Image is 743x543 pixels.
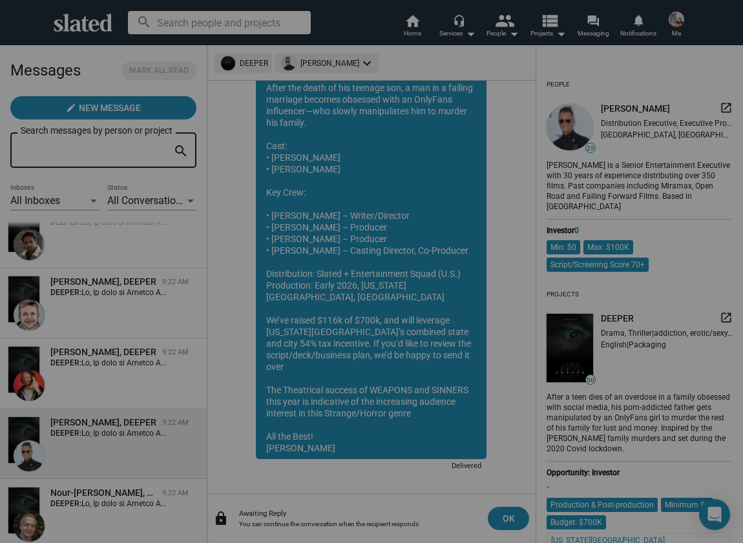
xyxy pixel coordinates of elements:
[162,348,189,356] time: 9:22 AM
[404,13,420,28] mat-icon: home
[128,11,311,34] input: Search people and projects
[547,285,579,303] div: Projects
[8,417,39,463] img: DEEPER
[8,276,39,322] img: DEEPER
[463,26,478,41] mat-icon: arrow_drop_down
[601,340,627,349] span: English
[162,278,189,286] time: 9:22 AM
[10,194,60,207] span: All Inboxes
[66,103,76,113] mat-icon: create
[50,429,81,438] strong: DEEPER:
[601,103,670,115] span: [PERSON_NAME]
[547,104,593,150] img: undefined
[586,145,595,152] span: 25
[547,498,658,512] mat-chip: Production & Post-production
[404,26,421,41] span: Home
[620,26,656,41] span: Notifications
[488,507,529,530] button: OK
[547,482,733,493] div: -
[14,511,45,542] img: Nour-Dean Anakar
[720,101,733,114] mat-icon: launch
[8,206,39,252] img: DEEPER
[525,13,570,41] button: Projects
[14,370,45,401] img: Chris Bennett
[14,229,45,260] img: Reid Rathore
[239,520,477,528] div: You can continue the conversation when the recipient responds
[439,26,476,41] div: Services
[547,258,649,272] mat-chip: Script/Screening Score 70+
[506,26,521,41] mat-icon: arrow_drop_down
[699,499,730,530] div: Open Intercom Messenger
[547,314,593,383] img: undefined
[14,440,45,471] img: scott kennedy
[8,487,39,533] img: DEEPER
[601,130,733,139] div: [GEOGRAPHIC_DATA], [GEOGRAPHIC_DATA], [GEOGRAPHIC_DATA]
[14,300,45,331] img: Michael Esola
[661,498,713,512] mat-chip: Minimum $0
[627,340,629,349] span: |
[547,468,733,477] div: Opportunity: Investor
[530,26,566,41] span: Projects
[574,226,579,235] span: 0
[444,459,487,475] div: Delivered
[720,311,733,324] mat-icon: launch
[498,507,519,530] span: OK
[661,9,692,43] button: Nathan ThomasMe
[578,26,609,41] span: Messaging
[107,194,187,207] span: All Conversations
[8,347,39,393] img: DEEPER
[586,376,595,384] span: 50
[583,240,633,254] mat-chip: Max: $100K
[162,418,189,427] time: 9:22 AM
[629,340,666,349] span: Packaging
[495,11,514,30] mat-icon: people
[50,358,81,367] strong: DEEPER:
[570,13,616,41] a: Messaging
[50,276,157,288] div: Michael Esola, DEEPER
[50,346,157,358] div: Chris Bennett, DEEPER
[390,13,435,41] a: Home
[616,13,661,41] a: Notifications
[487,26,519,41] div: People
[173,141,189,161] mat-icon: search
[672,26,681,41] span: Me
[213,511,229,526] mat-icon: lock
[359,56,375,71] mat-icon: keyboard_arrow_down
[547,390,733,455] div: After a teen dies of an overdose in a family obsessed with social media, his porn-addicted father...
[162,489,189,497] time: 9:22 AM
[50,499,81,508] strong: DEEPER:
[547,76,570,94] div: People
[652,329,654,338] span: |
[10,55,81,86] h2: Messages
[480,13,525,41] button: People
[129,64,189,77] span: Mark all read
[275,54,379,73] mat-chip: [PERSON_NAME]
[239,509,477,518] div: Awaiting Reply
[587,14,599,26] mat-icon: forum
[601,312,634,325] span: DEEPER
[282,56,296,70] img: undefined
[435,13,480,41] button: Services
[547,515,606,529] mat-chip: Budget: $700K
[553,26,569,41] mat-icon: arrow_drop_down
[79,96,141,119] span: New Message
[121,61,196,80] button: Mark all read
[601,119,733,128] div: Distribution Executive, Executive Producer, Marketing Executive, Studio Executive, Theatrical Dis...
[547,240,580,254] mat-chip: Min: $0
[453,14,465,26] mat-icon: headset_mic
[547,158,733,212] div: [PERSON_NAME] is a Senior Entertainment Executive with 30 years of experience distributing over 3...
[10,96,196,119] button: New Message
[632,14,644,26] mat-icon: notifications
[50,288,81,297] strong: DEEPER:
[547,226,733,235] div: Investor
[50,416,157,429] div: scott kennedy, DEEPER
[669,12,684,27] img: Nathan Thomas
[50,487,157,499] div: Nour-Dean Anakar, DEEPER
[540,11,559,30] mat-icon: view_list
[601,329,652,338] span: Drama, Thriller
